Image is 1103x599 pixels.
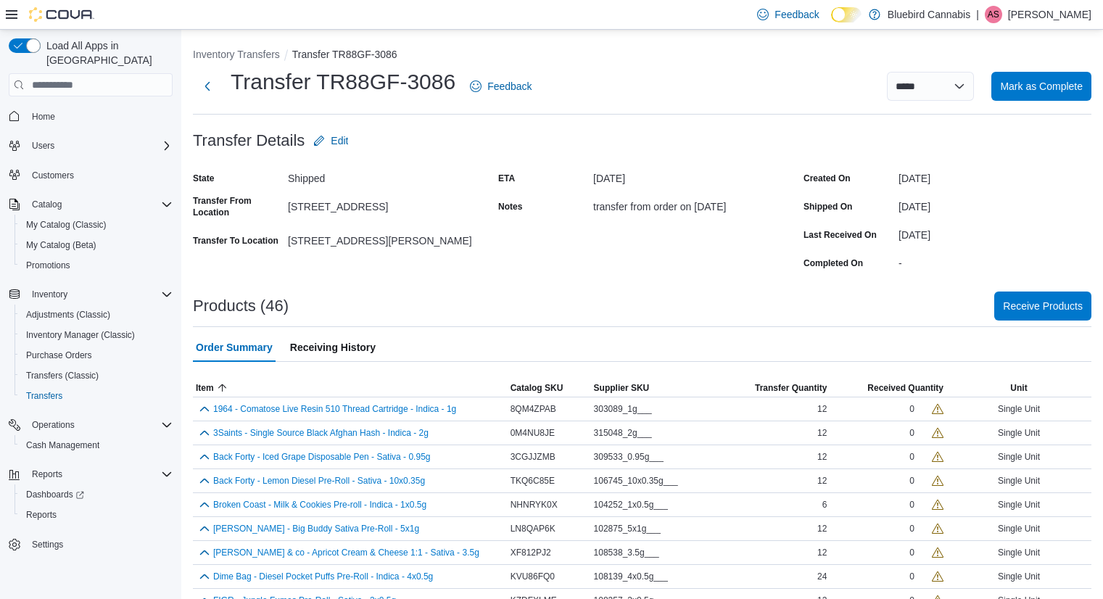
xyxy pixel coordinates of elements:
[946,544,1091,561] div: Single Unit
[817,523,827,534] span: 12
[32,111,55,123] span: Home
[487,79,532,94] span: Feedback
[804,201,852,212] label: Shipped On
[26,309,110,321] span: Adjustments (Classic)
[898,223,1091,241] div: [DATE]
[26,329,135,341] span: Inventory Manager (Classic)
[26,509,57,521] span: Reports
[307,126,354,155] button: Edit
[3,534,178,555] button: Settings
[909,451,914,463] div: 0
[511,523,555,534] span: LN8QAP6K
[888,6,970,23] p: Bluebird Cannabis
[1010,382,1027,394] span: Unit
[3,165,178,186] button: Customers
[817,571,827,582] span: 24
[288,229,481,247] div: [STREET_ADDRESS][PERSON_NAME]
[498,201,522,212] label: Notes
[15,235,178,255] button: My Catalog (Beta)
[41,38,173,67] span: Load All Apps in [GEOGRAPHIC_DATA]
[15,255,178,276] button: Promotions
[817,427,827,439] span: 12
[1003,299,1083,313] span: Receive Products
[3,464,178,484] button: Reports
[511,403,556,415] span: 8QM4ZPAB
[593,167,786,184] div: [DATE]
[32,468,62,480] span: Reports
[20,437,173,454] span: Cash Management
[511,451,555,463] span: 3CGJJZMB
[193,379,508,397] button: Item
[193,49,280,60] button: Inventory Transfers
[196,382,214,394] span: Item
[946,424,1091,442] div: Single Unit
[213,500,426,510] button: Broken Coast - Milk & Cookies Pre-roll - Indica - 1x0.5g
[976,6,979,23] p: |
[20,326,173,344] span: Inventory Manager (Classic)
[193,297,289,315] h3: Products (46)
[594,403,652,415] span: 303089_1g___
[26,196,67,213] button: Catalog
[15,505,178,525] button: Reports
[26,107,173,125] span: Home
[804,229,877,241] label: Last Received On
[9,99,173,592] nav: Complex example
[20,347,173,364] span: Purchase Orders
[946,472,1091,489] div: Single Unit
[909,403,914,415] div: 0
[20,387,68,405] a: Transfers
[26,535,173,553] span: Settings
[909,475,914,487] div: 0
[292,49,397,60] button: Transfer TR88GF-3086
[3,194,178,215] button: Catalog
[231,67,455,96] h1: Transfer TR88GF-3086
[946,496,1091,513] div: Single Unit
[15,386,178,406] button: Transfers
[817,475,827,487] span: 12
[288,167,481,184] div: Shipped
[20,216,173,234] span: My Catalog (Classic)
[26,370,99,381] span: Transfers (Classic)
[29,7,94,22] img: Cova
[774,7,819,22] span: Feedback
[946,379,1091,397] button: Unit
[26,137,60,154] button: Users
[511,427,555,439] span: 0M4NU8JE
[594,427,652,439] span: 315048_2g___
[213,476,425,486] button: Back Forty - Lemon Diesel Pre-Roll - Sativa - 10x0.35g
[988,6,999,23] span: AS
[511,547,551,558] span: XF812PJ2
[193,235,278,247] label: Transfer To Location
[593,195,786,212] div: transfer from order on [DATE]
[594,499,669,511] span: 104252_1x0.5g___
[193,47,1091,65] nav: An example of EuiBreadcrumbs
[946,448,1091,466] div: Single Unit
[288,195,481,212] div: [STREET_ADDRESS]
[946,568,1091,585] div: Single Unit
[817,451,827,463] span: 12
[594,451,664,463] span: 309533_0.95g___
[594,547,659,558] span: 108538_3.5g___
[26,416,80,434] button: Operations
[20,257,76,274] a: Promotions
[26,439,99,451] span: Cash Management
[26,196,173,213] span: Catalog
[511,499,558,511] span: NHNRYK0X
[15,365,178,386] button: Transfers (Classic)
[26,350,92,361] span: Purchase Orders
[898,167,1091,184] div: [DATE]
[32,289,67,300] span: Inventory
[867,382,943,394] span: Received Quantity
[26,167,80,184] a: Customers
[26,536,69,553] a: Settings
[26,219,107,231] span: My Catalog (Classic)
[20,367,104,384] a: Transfers (Classic)
[20,387,173,405] span: Transfers
[909,427,914,439] div: 0
[898,252,1091,269] div: -
[26,239,96,251] span: My Catalog (Beta)
[26,286,73,303] button: Inventory
[26,466,173,483] span: Reports
[594,382,650,394] span: Supplier SKU
[20,486,90,503] a: Dashboards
